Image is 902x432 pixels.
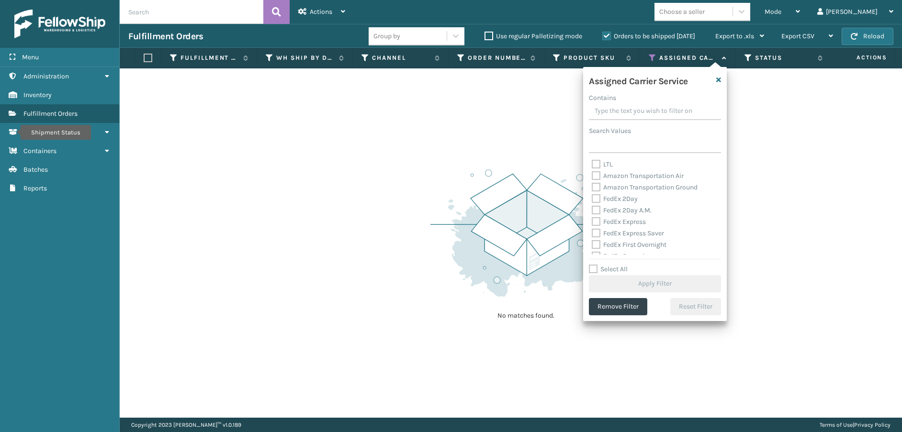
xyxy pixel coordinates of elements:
[592,241,666,249] label: FedEx First Overnight
[310,8,332,16] span: Actions
[670,298,721,315] button: Reset Filter
[589,93,616,103] label: Contains
[715,32,754,40] span: Export to .xls
[602,32,695,40] label: Orders to be shipped [DATE]
[131,418,241,432] p: Copyright 2023 [PERSON_NAME]™ v 1.0.189
[659,7,705,17] div: Choose a seller
[592,229,664,237] label: FedEx Express Saver
[23,128,74,136] span: Shipment Status
[373,31,400,41] div: Group by
[820,418,891,432] div: |
[14,10,105,38] img: logo
[826,50,893,66] span: Actions
[23,91,52,99] span: Inventory
[485,32,582,40] label: Use regular Palletizing mode
[781,32,814,40] span: Export CSV
[589,73,688,87] h4: Assigned Carrier Service
[589,298,647,315] button: Remove Filter
[755,54,813,62] label: Status
[592,206,652,214] label: FedEx 2Day A.M.
[22,53,39,61] span: Menu
[592,172,684,180] label: Amazon Transportation Air
[854,421,891,428] a: Privacy Policy
[23,147,56,155] span: Containers
[276,54,334,62] label: WH Ship By Date
[23,166,48,174] span: Batches
[592,218,646,226] label: FedEx Express
[592,183,698,191] label: Amazon Transportation Ground
[765,8,781,16] span: Mode
[564,54,621,62] label: Product SKU
[128,31,203,42] h3: Fulfillment Orders
[820,421,853,428] a: Terms of Use
[592,252,644,260] label: FedEx Ground
[592,195,638,203] label: FedEx 2Day
[23,72,69,80] span: Administration
[468,54,526,62] label: Order Number
[23,110,78,118] span: Fulfillment Orders
[589,265,628,273] label: Select All
[372,54,430,62] label: Channel
[589,275,721,292] button: Apply Filter
[589,126,631,136] label: Search Values
[659,54,717,62] label: Assigned Carrier Service
[592,160,613,168] label: LTL
[842,28,893,45] button: Reload
[589,103,721,120] input: Type the text you wish to filter on
[180,54,238,62] label: Fulfillment Order Id
[23,184,47,192] span: Reports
